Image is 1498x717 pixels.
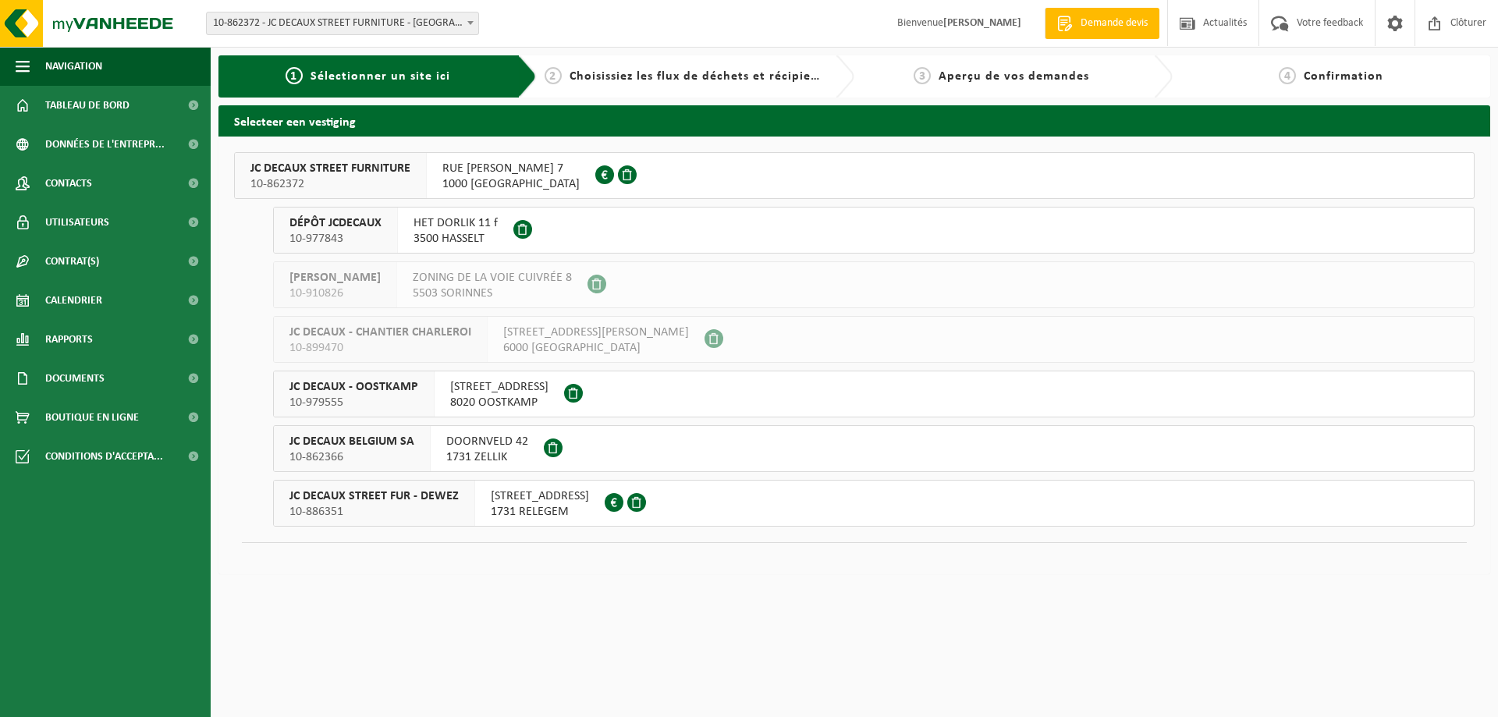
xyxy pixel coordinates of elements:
[446,434,528,449] span: DOORNVELD 42
[289,286,381,301] span: 10-910826
[450,379,548,395] span: [STREET_ADDRESS]
[45,398,139,437] span: Boutique en ligne
[206,12,479,35] span: 10-862372 - JC DECAUX STREET FURNITURE - BRUXELLES
[311,70,450,83] span: Sélectionner un site ici
[943,17,1021,29] strong: [PERSON_NAME]
[413,270,572,286] span: ZONING DE LA VOIE CUIVRÉE 8
[491,504,589,520] span: 1731 RELEGEM
[442,161,580,176] span: RUE [PERSON_NAME] 7
[273,480,1475,527] button: JC DECAUX STREET FUR - DEWEZ 10-886351 [STREET_ADDRESS]1731 RELEGEM
[218,105,1490,136] h2: Selecteer een vestiging
[289,325,471,340] span: JC DECAUX - CHANTIER CHARLEROI
[545,67,562,84] span: 2
[273,371,1475,417] button: JC DECAUX - OOSTKAMP 10-979555 [STREET_ADDRESS]8020 OOSTKAMP
[289,231,382,247] span: 10-977843
[914,67,931,84] span: 3
[273,425,1475,472] button: JC DECAUX BELGIUM SA 10-862366 DOORNVELD 421731 ZELLIK
[939,70,1089,83] span: Aperçu de vos demandes
[414,215,498,231] span: HET DORLIK 11 f
[503,340,689,356] span: 6000 [GEOGRAPHIC_DATA]
[289,488,459,504] span: JC DECAUX STREET FUR - DEWEZ
[289,340,471,356] span: 10-899470
[414,231,498,247] span: 3500 HASSELT
[503,325,689,340] span: [STREET_ADDRESS][PERSON_NAME]
[45,437,163,476] span: Conditions d'accepta...
[45,359,105,398] span: Documents
[1279,67,1296,84] span: 4
[289,504,459,520] span: 10-886351
[289,270,381,286] span: [PERSON_NAME]
[207,12,478,34] span: 10-862372 - JC DECAUX STREET FURNITURE - BRUXELLES
[45,125,165,164] span: Données de l'entrepr...
[273,207,1475,254] button: DÉPÔT JCDECAUX 10-977843 HET DORLIK 11 f3500 HASSELT
[289,434,414,449] span: JC DECAUX BELGIUM SA
[234,152,1475,199] button: JC DECAUX STREET FURNITURE 10-862372 RUE [PERSON_NAME] 71000 [GEOGRAPHIC_DATA]
[286,67,303,84] span: 1
[45,164,92,203] span: Contacts
[1045,8,1159,39] a: Demande devis
[45,242,99,281] span: Contrat(s)
[45,47,102,86] span: Navigation
[442,176,580,192] span: 1000 [GEOGRAPHIC_DATA]
[289,215,382,231] span: DÉPÔT JCDECAUX
[250,161,410,176] span: JC DECAUX STREET FURNITURE
[289,449,414,465] span: 10-862366
[1077,16,1152,31] span: Demande devis
[450,395,548,410] span: 8020 OOSTKAMP
[1304,70,1383,83] span: Confirmation
[45,86,130,125] span: Tableau de bord
[45,281,102,320] span: Calendrier
[45,320,93,359] span: Rapports
[570,70,829,83] span: Choisissiez les flux de déchets et récipients
[413,286,572,301] span: 5503 SORINNES
[289,379,418,395] span: JC DECAUX - OOSTKAMP
[45,203,109,242] span: Utilisateurs
[491,488,589,504] span: [STREET_ADDRESS]
[289,395,418,410] span: 10-979555
[446,449,528,465] span: 1731 ZELLIK
[250,176,410,192] span: 10-862372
